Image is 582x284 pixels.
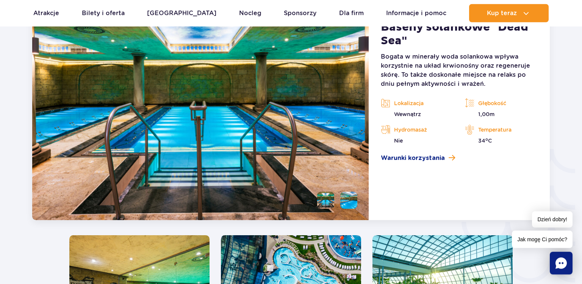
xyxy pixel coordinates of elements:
p: Wewnątrz [381,110,454,118]
sup: o [485,137,488,142]
span: Kup teraz [487,10,517,17]
div: Chat [550,252,573,275]
a: Nocleg [239,4,261,22]
a: Bilety i oferta [82,4,125,22]
span: Dzień dobry! [532,211,573,228]
p: Lokalizacja [381,98,454,109]
h2: Baseny solankowe "Dead Sea" [381,20,538,48]
span: Warunki korzystania [381,154,445,163]
p: Hydromasaż [381,124,454,135]
a: Warunki korzystania [381,154,538,163]
a: Atrakcje [33,4,59,22]
p: Głębokość [465,98,538,109]
p: Temperatura [465,124,538,135]
button: Kup teraz [469,4,549,22]
a: Dla firm [339,4,364,22]
p: 34 C [465,137,538,144]
a: Informacje i pomoc [386,4,446,22]
a: Sponsorzy [284,4,316,22]
p: Nie [381,137,454,144]
span: Jak mogę Ci pomóc? [512,231,573,248]
p: 1,00m [465,110,538,118]
p: Bogata w minerały woda solankowa wpływa korzystnie na układ krwionośny oraz regeneruje skórę. To ... [381,52,538,88]
a: [GEOGRAPHIC_DATA] [147,4,216,22]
